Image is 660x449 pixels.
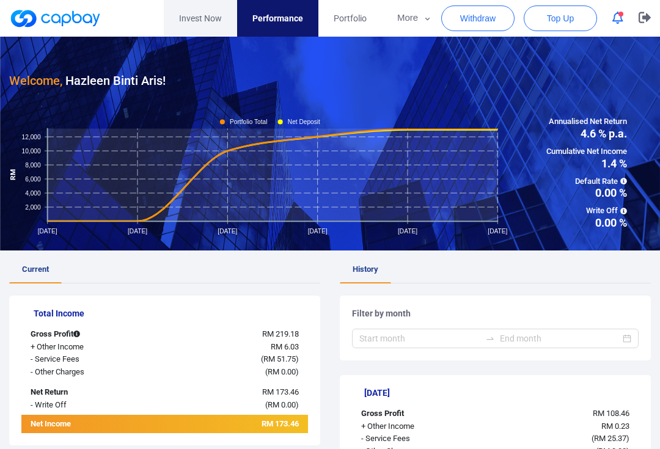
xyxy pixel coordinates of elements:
[22,265,49,274] span: Current
[546,128,627,139] span: 4.6 % p.a.
[141,366,308,379] div: ( )
[359,332,480,345] input: Start month
[441,5,515,31] button: Withdraw
[524,5,597,31] button: Top Up
[352,308,639,319] h5: Filter by month
[25,203,41,210] tspan: 2,000
[141,353,308,366] div: ( )
[230,119,267,125] tspan: Portfolio Total
[268,400,296,409] span: RM 0.00
[353,265,378,274] span: History
[601,422,629,431] span: RM 0.23
[352,433,471,445] div: - Service Fees
[21,353,141,366] div: - Service Fees
[308,227,328,234] tspan: [DATE]
[25,161,41,168] tspan: 8,000
[218,227,237,234] tspan: [DATE]
[546,205,627,217] span: Write Off
[546,188,627,199] span: 0.00 %
[352,420,471,433] div: + Other Income
[263,354,296,363] span: RM 51.75
[34,308,308,319] h5: Total Income
[22,147,41,154] tspan: 10,000
[593,409,629,418] span: RM 108.46
[334,12,367,25] span: Portfolio
[364,387,639,398] h5: [DATE]
[262,329,299,338] span: RM 219.18
[21,399,141,412] div: - Write Off
[546,175,627,188] span: Default Rate
[268,367,296,376] span: RM 0.00
[546,158,627,169] span: 1.4 %
[9,73,62,88] span: Welcome,
[252,12,303,25] span: Performance
[546,217,627,228] span: 0.00 %
[546,115,627,128] span: Annualised Net Return
[38,227,57,234] tspan: [DATE]
[21,366,141,379] div: - Other Charges
[288,119,320,125] tspan: Net Deposit
[352,407,471,420] div: Gross Profit
[9,71,166,90] h3: Hazleen Binti Aris !
[21,341,141,354] div: + Other Income
[141,399,308,412] div: ( )
[21,418,141,433] div: Net Income
[262,419,299,428] span: RM 173.46
[271,342,299,351] span: RM 6.03
[25,175,41,182] tspan: 6,000
[22,133,41,140] tspan: 12,000
[546,145,627,158] span: Cumulative Net Income
[21,328,141,341] div: Gross Profit
[594,434,626,443] span: RM 25.37
[128,227,147,234] tspan: [DATE]
[262,387,299,396] span: RM 173.46
[9,169,17,180] tspan: RM
[21,386,141,399] div: Net Return
[485,334,495,343] span: to
[547,12,574,24] span: Top Up
[500,332,621,345] input: End month
[488,227,507,234] tspan: [DATE]
[398,227,417,234] tspan: [DATE]
[485,334,495,343] span: swap-right
[25,189,41,196] tspan: 4,000
[471,433,639,445] div: ( )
